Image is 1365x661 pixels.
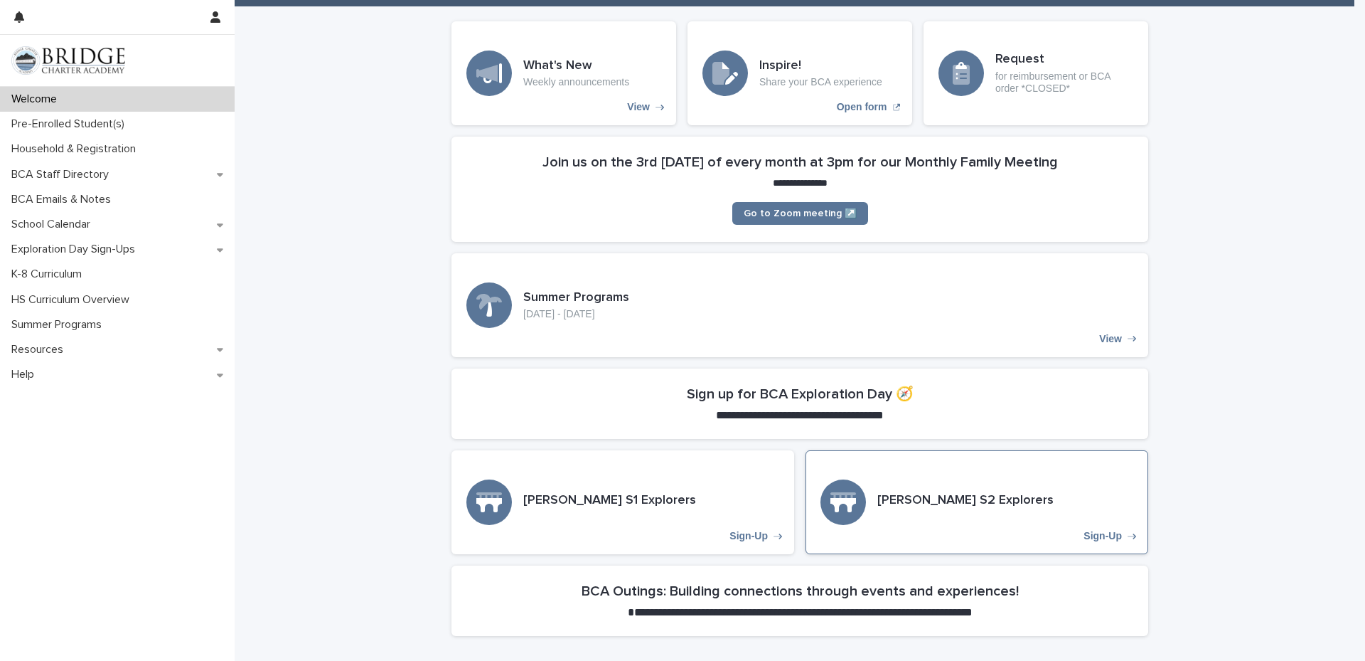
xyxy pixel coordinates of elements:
[523,493,696,509] h3: [PERSON_NAME] S1 Explorers
[6,293,141,307] p: HS Curriculum Overview
[744,208,857,218] span: Go to Zoom meeting ↗️
[995,52,1133,68] h3: Request
[805,450,1148,554] a: Sign-Up
[6,268,93,281] p: K-8 Curriculum
[759,58,882,74] h3: Inspire!
[732,202,868,225] a: Go to Zoom meeting ↗️
[6,117,136,131] p: Pre-Enrolled Student(s)
[582,583,1019,600] h2: BCA Outings: Building connections through events and experiences!
[6,243,146,256] p: Exploration Day Sign-Ups
[837,101,887,113] p: Open form
[11,46,125,75] img: V1C1m3IdTEidaUdm9Hs0
[687,21,912,125] a: Open form
[877,493,1054,509] h3: [PERSON_NAME] S2 Explorers
[523,290,629,306] h3: Summer Programs
[523,58,629,74] h3: What's New
[6,368,45,381] p: Help
[6,193,122,206] p: BCA Emails & Notes
[523,308,629,320] p: [DATE] - [DATE]
[451,450,794,554] a: Sign-Up
[6,343,75,356] p: Resources
[542,154,1058,171] h2: Join us on the 3rd [DATE] of every month at 3pm for our Monthly Family Meeting
[729,530,768,542] p: Sign-Up
[627,101,650,113] p: View
[1083,530,1122,542] p: Sign-Up
[451,21,676,125] a: View
[6,168,120,181] p: BCA Staff Directory
[6,92,68,106] p: Welcome
[1099,333,1122,345] p: View
[6,318,113,332] p: Summer Programs
[6,142,147,156] p: Household & Registration
[687,386,914,403] h2: Sign up for BCA Exploration Day 🧭
[995,70,1133,95] p: for reimbursement or BCA order *CLOSED*
[759,76,882,88] p: Share your BCA experience
[523,76,629,88] p: Weekly announcements
[6,218,102,231] p: School Calendar
[451,253,1148,357] a: View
